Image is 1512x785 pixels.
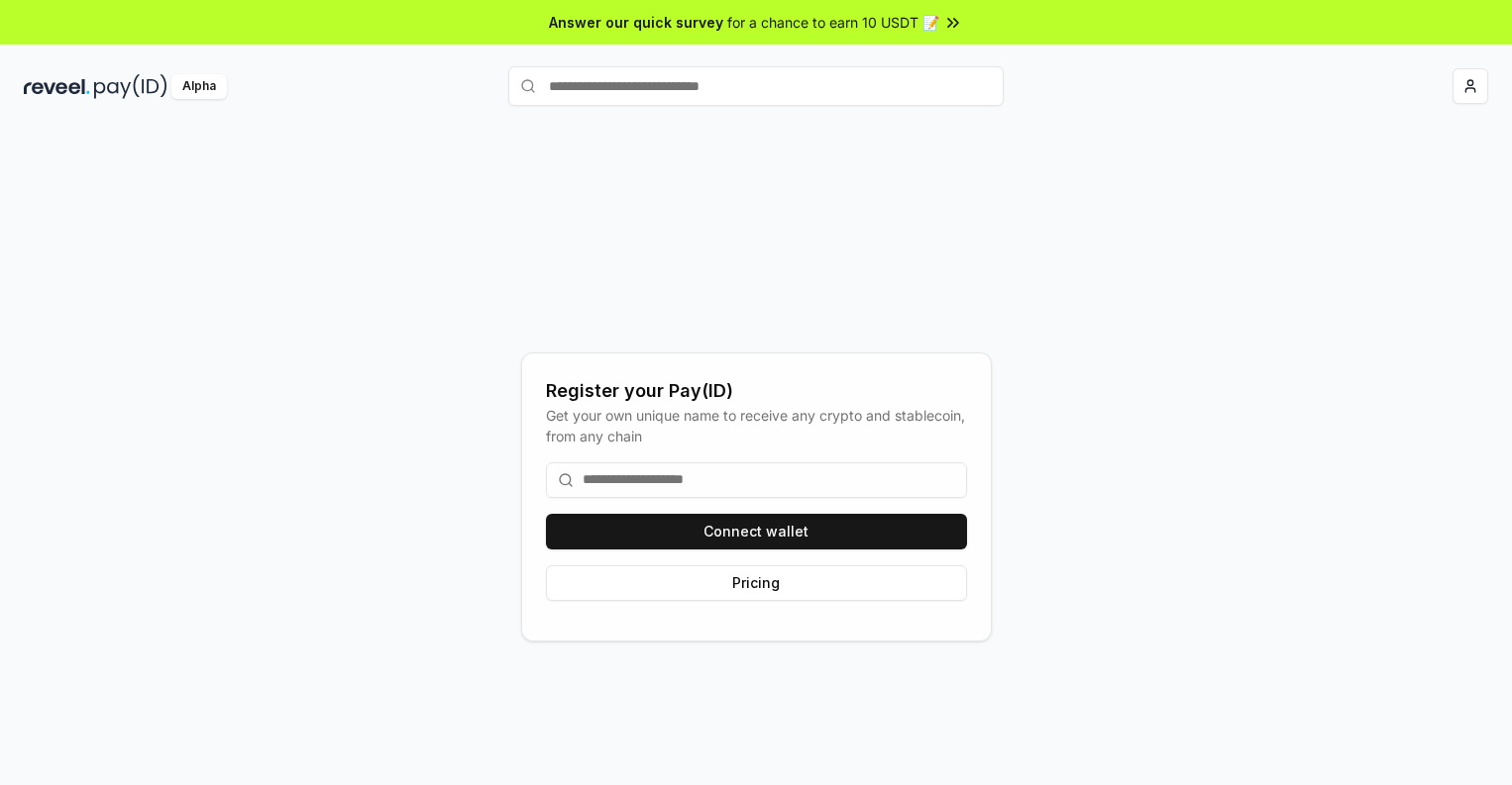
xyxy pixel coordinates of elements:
button: Pricing [546,565,967,601]
div: Get your own unique name to receive any crypto and stablecoin, from any chain [546,405,967,446]
button: Connect wallet [546,514,967,549]
span: for a chance to earn 10 USDT 📝 [727,12,939,33]
img: pay_id [94,74,167,99]
span: Answer our quick survey [549,12,723,33]
div: Register your Pay(ID) [546,377,967,405]
img: reveel_dark [24,74,90,99]
div: Alpha [171,74,227,99]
